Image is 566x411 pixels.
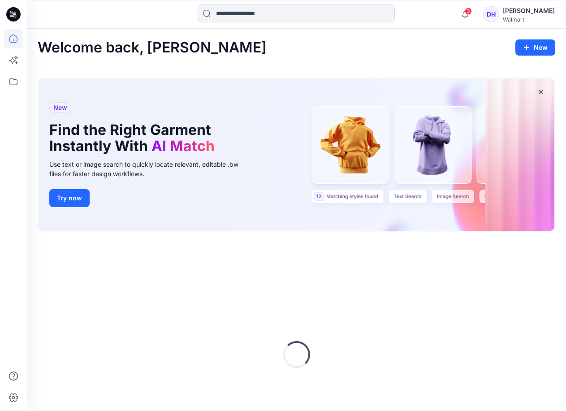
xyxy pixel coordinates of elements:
span: New [53,102,67,113]
div: Use text or image search to quickly locate relevant, editable .bw files for faster design workflows. [49,160,251,178]
h2: Welcome back, [PERSON_NAME] [38,39,267,56]
span: AI Match [151,137,215,155]
div: DH [483,6,499,22]
h1: Find the Right Garment Instantly With [49,122,238,154]
div: [PERSON_NAME] [503,5,555,16]
div: Walmart [503,16,555,23]
button: New [515,39,555,56]
button: Try now [49,189,90,207]
span: 3 [465,8,472,15]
